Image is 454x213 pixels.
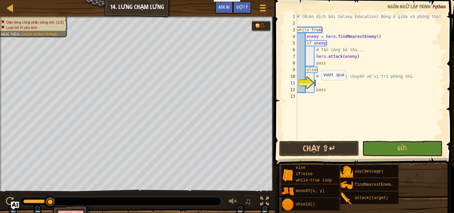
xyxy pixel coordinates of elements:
div: 12 [284,86,297,93]
span: else [296,165,305,170]
button: Ctrl + P: Play [3,195,17,209]
div: 4 [284,33,297,40]
span: moveXY(x, y) [296,189,324,193]
button: Gửi [362,141,442,156]
button: Hiện game menu [255,1,271,17]
img: portrait.png [340,165,353,178]
div: 2 [284,20,297,27]
span: Python [433,3,446,10]
button: ♫ [243,195,255,209]
img: portrait.png [340,179,353,191]
span: say(message) [355,169,383,174]
img: portrait.png [282,185,294,198]
div: 8 [284,60,297,66]
li: Dân làng cũng phải sống sót. [1,20,63,25]
span: while-true loop [296,178,332,183]
button: Chạy ⇧↵ [279,141,359,156]
div: 11 [284,80,297,86]
span: Ngôn ngữ lập trình [388,3,430,10]
button: Tùy chỉnh âm lượng [227,195,240,209]
div: 9 [284,66,297,73]
img: portrait.png [282,198,294,211]
span: Chưa hoàn thành [21,32,57,36]
span: : [430,3,433,10]
div: 3 [284,27,297,33]
code: vượt qua [323,72,344,77]
img: portrait.png [282,169,294,181]
button: Ask AI [11,202,19,210]
button: Bật tắt chế độ toàn màn hình [258,195,271,209]
div: 0 [261,22,267,29]
li: Loại bỏ lũ yêu tinh. [1,25,63,30]
span: ♫ [245,196,251,206]
div: 10 [284,73,297,80]
button: Ask AI [215,1,233,14]
div: 7 [284,53,297,60]
img: portrait.png [340,192,353,205]
span: : [19,32,21,36]
span: findNearestEnemy() [355,182,398,187]
span: Dân làng cũng phải sống sót. (1/2) [6,20,64,24]
span: if/else [296,172,312,176]
span: Gửi [397,145,407,152]
div: 5 [284,40,297,47]
span: attack(target) [355,196,388,200]
div: 13 [284,93,297,100]
span: shield() [296,202,315,207]
div: 6 [284,47,297,53]
span: Loại bỏ lũ yêu tinh. [6,25,38,30]
span: Gợi ý [236,4,248,10]
span: Ask AI [218,4,230,10]
div: 1 [284,13,297,20]
div: Team 'humans' has 0 gold. [252,21,271,31]
span: Mục tiêu [1,32,19,36]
